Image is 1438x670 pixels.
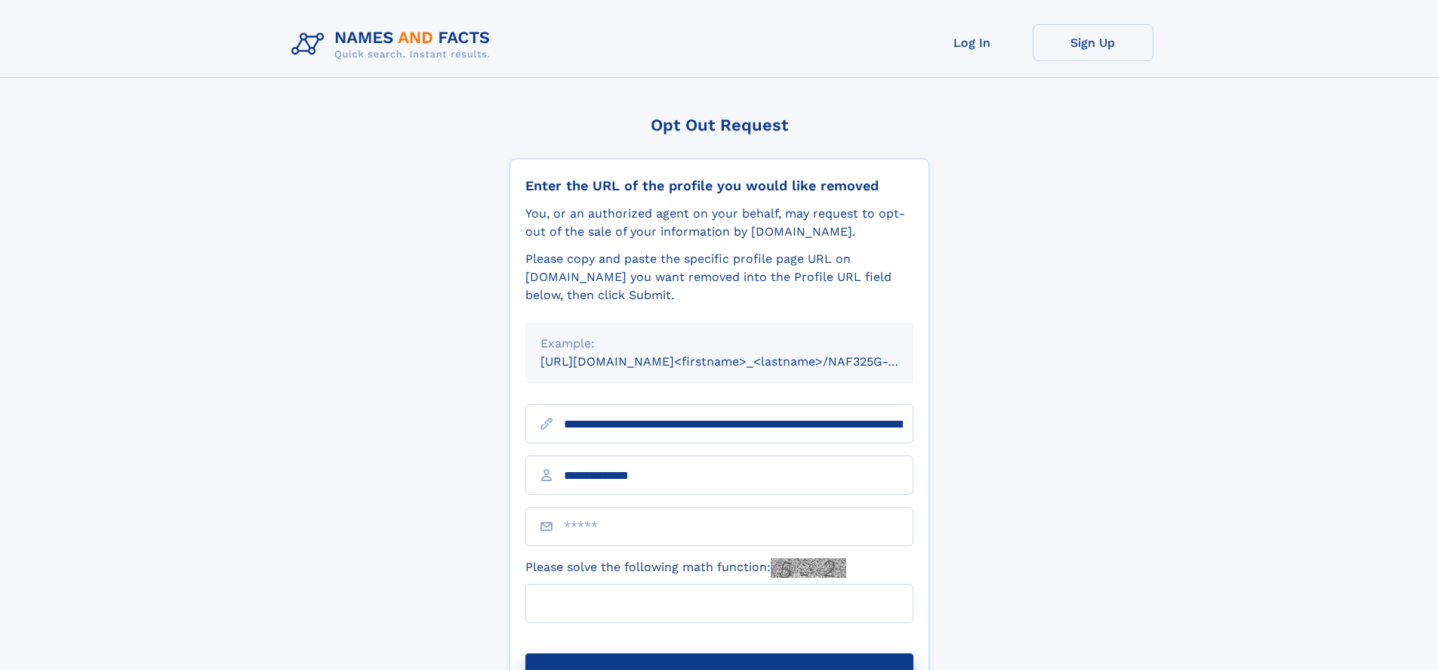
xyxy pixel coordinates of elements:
a: Sign Up [1033,24,1153,61]
a: Log In [912,24,1033,61]
div: You, or an authorized agent on your behalf, may request to opt-out of the sale of your informatio... [525,205,913,241]
div: Example: [540,335,898,353]
div: Please copy and paste the specific profile page URL on [DOMAIN_NAME] you want removed into the Pr... [525,250,913,304]
label: Please solve the following math function: [525,558,846,578]
div: Opt Out Request [510,116,929,134]
img: Logo Names and Facts [285,24,503,65]
div: Enter the URL of the profile you would like removed [525,178,913,194]
small: [URL][DOMAIN_NAME]<firstname>_<lastname>/NAF325G-xxxxxxxx [540,354,942,369]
